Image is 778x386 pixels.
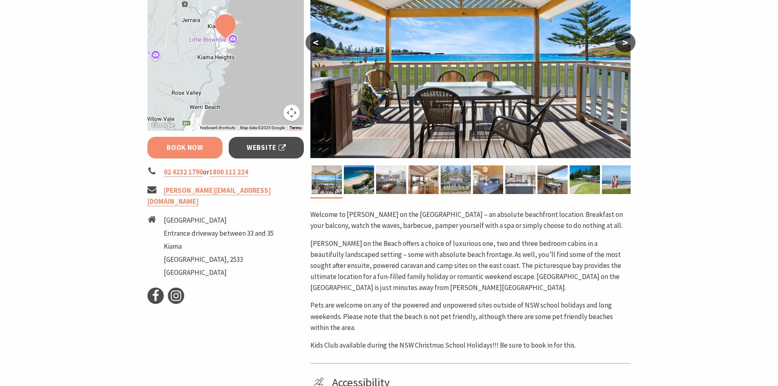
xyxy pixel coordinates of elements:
[209,167,248,177] a: 1800 111 224
[441,165,471,194] img: Kendalls on the Beach Holiday Park
[164,228,274,239] li: Entrance driveway between 33 and 35
[164,215,274,226] li: [GEOGRAPHIC_DATA]
[344,165,374,194] img: Aerial view of Kendalls on the Beach Holiday Park
[310,300,631,333] p: Pets are welcome on any of the powered and unpowered sites outside of NSW school holidays and lon...
[164,254,274,265] li: [GEOGRAPHIC_DATA], 2533
[376,165,406,194] img: Lounge room in Cabin 12
[147,137,223,158] a: Book Now
[149,120,176,131] a: Open this area in Google Maps (opens a new window)
[283,105,300,121] button: Map camera controls
[310,340,631,351] p: Kids Club available during the NSW Christmas School Holidays!!! Be sure to book in for this.
[310,209,631,231] p: Welcome to [PERSON_NAME] on the [GEOGRAPHIC_DATA] – an absolute beachfront location. Breakfast on...
[408,165,439,194] img: Kendalls on the Beach Holiday Park
[615,33,635,52] button: >
[305,33,326,52] button: <
[505,165,535,194] img: Full size kitchen in Cabin 12
[147,186,271,206] a: [PERSON_NAME][EMAIL_ADDRESS][DOMAIN_NAME]
[602,165,632,194] img: Kendalls Beach
[290,125,301,130] a: Terms (opens in new tab)
[164,167,203,177] a: 02 4232 1790
[149,120,176,131] img: Google
[310,238,631,294] p: [PERSON_NAME] on the Beach offers a choice of luxurious one, two and three bedroom cabins in a be...
[570,165,600,194] img: Beachfront cabins at Kendalls on the Beach Holiday Park
[164,241,274,252] li: Kiama
[164,267,274,278] li: [GEOGRAPHIC_DATA]
[229,137,304,158] a: Website
[200,125,235,131] button: Keyboard shortcuts
[537,165,568,194] img: Enjoy the beachfront view in Cabin 12
[240,125,285,130] span: Map data ©2025 Google
[473,165,503,194] img: Kendalls on the Beach Holiday Park
[147,167,304,178] li: or
[247,142,286,153] span: Website
[312,165,342,194] img: Kendalls on the Beach Holiday Park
